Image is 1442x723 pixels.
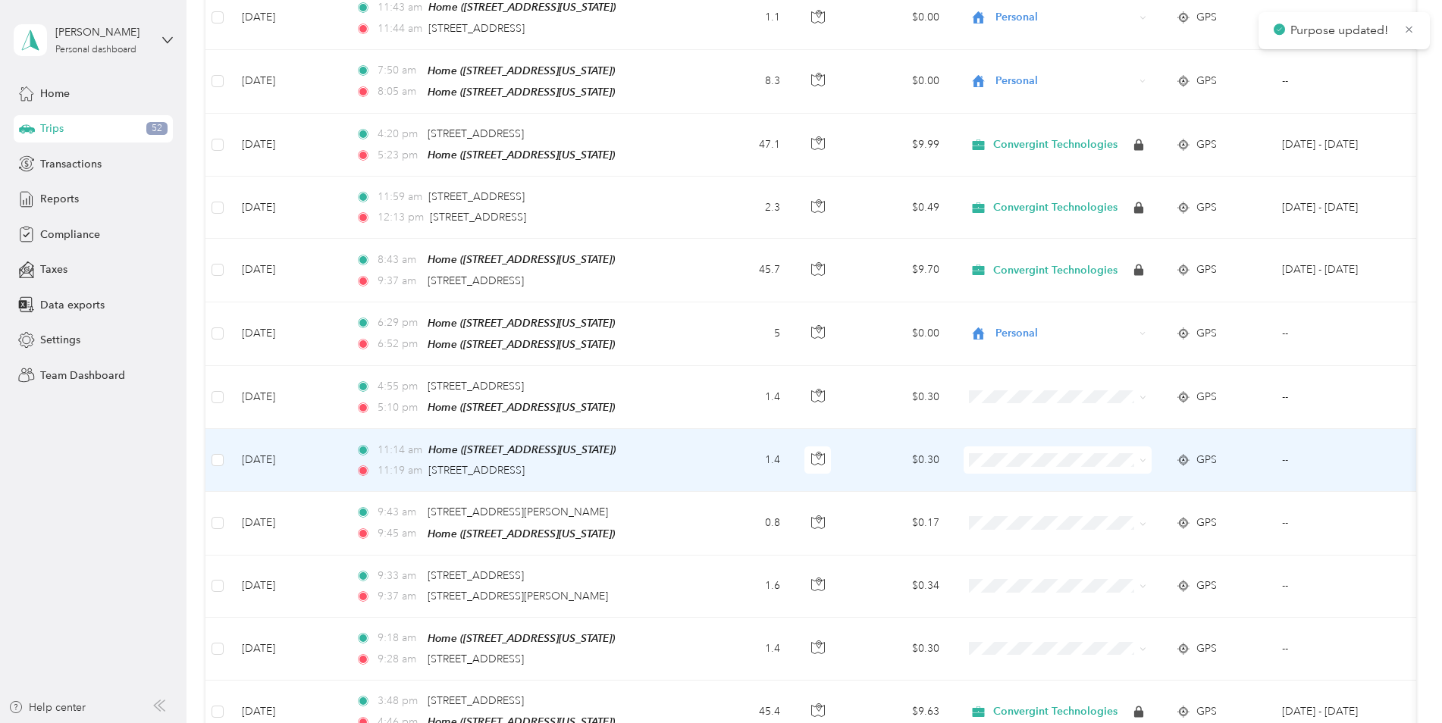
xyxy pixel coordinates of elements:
[845,492,951,555] td: $0.17
[692,556,792,618] td: 1.6
[845,114,951,177] td: $9.99
[692,50,792,114] td: 8.3
[40,332,80,348] span: Settings
[1196,199,1217,216] span: GPS
[1270,556,1408,618] td: --
[1196,9,1217,26] span: GPS
[428,86,615,98] span: Home ([STREET_ADDRESS][US_STATE])
[1290,21,1392,40] p: Purpose updated!
[378,630,421,646] span: 9:18 am
[378,252,421,268] span: 8:43 am
[378,62,421,79] span: 7:50 am
[428,317,615,329] span: Home ([STREET_ADDRESS][US_STATE])
[1196,515,1217,531] span: GPS
[428,632,615,644] span: Home ([STREET_ADDRESS][US_STATE])
[230,429,343,492] td: [DATE]
[430,211,526,224] span: [STREET_ADDRESS]
[845,366,951,429] td: $0.30
[230,50,343,114] td: [DATE]
[1270,239,1408,302] td: Aug 1 - 31, 2025
[995,325,1134,342] span: Personal
[428,590,608,602] span: [STREET_ADDRESS][PERSON_NAME]
[146,122,168,136] span: 52
[230,618,343,681] td: [DATE]
[40,121,64,136] span: Trips
[1270,177,1408,239] td: Aug 1 - 31, 2025
[1196,136,1217,153] span: GPS
[378,462,422,479] span: 11:19 am
[428,127,524,140] span: [STREET_ADDRESS]
[40,227,100,243] span: Compliance
[428,149,615,161] span: Home ([STREET_ADDRESS][US_STATE])
[1270,302,1408,366] td: --
[428,1,616,13] span: Home ([STREET_ADDRESS][US_STATE])
[428,527,615,540] span: Home ([STREET_ADDRESS][US_STATE])
[428,380,524,393] span: [STREET_ADDRESS]
[1270,492,1408,555] td: --
[1196,577,1217,594] span: GPS
[230,114,343,177] td: [DATE]
[692,114,792,177] td: 47.1
[692,302,792,366] td: 5
[378,273,421,290] span: 9:37 am
[230,177,343,239] td: [DATE]
[378,378,421,395] span: 4:55 pm
[378,189,422,205] span: 11:59 am
[428,653,524,665] span: [STREET_ADDRESS]
[378,693,421,709] span: 3:48 pm
[378,83,421,100] span: 8:05 am
[378,126,421,142] span: 4:20 pm
[845,177,951,239] td: $0.49
[1196,261,1217,278] span: GPS
[378,525,421,542] span: 9:45 am
[845,302,951,366] td: $0.00
[378,651,421,668] span: 9:28 am
[40,368,125,383] span: Team Dashboard
[845,618,951,681] td: $0.30
[428,274,524,287] span: [STREET_ADDRESS]
[428,64,615,77] span: Home ([STREET_ADDRESS][US_STATE])
[692,239,792,302] td: 45.7
[428,401,615,413] span: Home ([STREET_ADDRESS][US_STATE])
[845,429,951,492] td: $0.30
[40,297,105,313] span: Data exports
[378,209,424,226] span: 12:13 pm
[1270,618,1408,681] td: --
[378,399,421,416] span: 5:10 pm
[995,9,1134,26] span: Personal
[230,239,343,302] td: [DATE]
[845,556,951,618] td: $0.34
[230,302,343,366] td: [DATE]
[1270,114,1408,177] td: Aug 1 - 31, 2025
[1196,389,1217,405] span: GPS
[378,504,421,521] span: 9:43 am
[428,694,524,707] span: [STREET_ADDRESS]
[378,315,421,331] span: 6:29 pm
[1196,452,1217,468] span: GPS
[428,338,615,350] span: Home ([STREET_ADDRESS][US_STATE])
[993,138,1118,152] span: Convergint Technologies
[378,336,421,352] span: 6:52 pm
[1270,429,1408,492] td: --
[1357,638,1442,723] iframe: Everlance-gr Chat Button Frame
[993,705,1118,718] span: Convergint Technologies
[378,442,422,459] span: 11:14 am
[428,569,524,582] span: [STREET_ADDRESS]
[1196,640,1217,657] span: GPS
[8,700,86,715] button: Help center
[993,201,1118,214] span: Convergint Technologies
[1196,325,1217,342] span: GPS
[55,24,150,40] div: [PERSON_NAME]
[378,568,421,584] span: 9:33 am
[428,22,525,35] span: [STREET_ADDRESS]
[55,45,136,55] div: Personal dashboard
[995,73,1134,89] span: Personal
[845,50,951,114] td: $0.00
[378,588,421,605] span: 9:37 am
[428,443,616,455] span: Home ([STREET_ADDRESS][US_STATE])
[378,147,421,164] span: 5:23 pm
[1196,703,1217,720] span: GPS
[40,261,67,277] span: Taxes
[40,86,70,102] span: Home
